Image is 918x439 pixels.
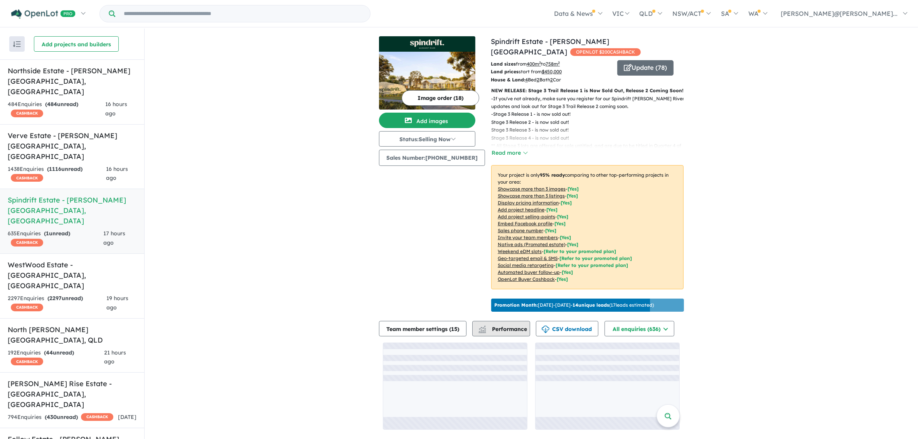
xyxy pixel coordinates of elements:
[11,174,43,182] span: CASHBACK
[46,349,53,356] span: 44
[554,221,566,226] span: [ Yes ]
[498,269,560,275] u: Automated buyer follow-up
[542,326,549,333] img: download icon
[451,326,457,333] span: 15
[557,214,568,219] span: [ Yes ]
[379,150,485,166] button: Sales Number:[PHONE_NUMBER]
[562,269,573,275] span: [Yes]
[480,326,527,333] span: Performance
[8,413,113,422] div: 794 Enquir ies
[49,295,62,302] span: 2297
[103,230,125,246] span: 17 hours ago
[498,221,552,226] u: Embed Facebook profile
[8,294,106,312] div: 2297 Enquir ies
[379,321,467,336] button: Team member settings (15)
[550,77,553,83] u: 2
[498,241,565,247] u: Native ads (Promoted estate)
[11,239,43,247] span: CASHBACK
[379,36,475,110] a: Spindrift Estate - Margaret River LogoSpindrift Estate - Margaret River
[498,228,543,233] u: Sales phone number
[570,48,641,56] span: OPENLOT $ 200 CASHBACK
[491,68,611,76] p: start from
[47,165,83,172] strong: ( unread)
[106,295,128,311] span: 19 hours ago
[617,60,674,76] button: Update (78)
[498,207,544,213] u: Add project headline
[491,165,684,289] p: Your project is only comparing to other top-performing projects in your area: - - - - - - - - - -...
[544,248,616,254] span: [Refer to your promoted plan]
[8,260,136,291] h5: WestWood Estate - [GEOGRAPHIC_DATA] , [GEOGRAPHIC_DATA]
[105,101,127,117] span: 16 hours ago
[8,66,136,97] h5: Northside Estate - [PERSON_NAME][GEOGRAPHIC_DATA] , [GEOGRAPHIC_DATA]
[536,321,598,336] button: CSV download
[498,186,566,192] u: Showcase more than 3 images
[558,61,560,65] sup: 2
[491,37,609,56] a: Spindrift Estate - [PERSON_NAME][GEOGRAPHIC_DATA]
[47,101,57,108] span: 484
[8,165,106,183] div: 1438 Enquir ies
[537,77,539,83] u: 2
[525,77,528,83] u: 4
[47,295,83,302] strong: ( unread)
[556,262,628,268] span: [Refer to your promoted plan]
[49,165,61,172] span: 1116
[542,69,562,74] u: $ 450,000
[379,131,475,147] button: Status:Selling Now
[491,95,690,111] p: - If you've not already, make sure you register for our Spindrift [PERSON_NAME] River updates and...
[573,302,609,308] b: 14 unique leads
[8,100,105,118] div: 484 Enquir ies
[498,276,555,282] u: OpenLot Buyer Cashback
[491,61,516,67] b: Land sizes
[539,61,541,65] sup: 2
[498,248,542,254] u: Weekend eDM slots
[498,200,559,206] u: Display pricing information
[472,321,530,336] button: Performance
[491,77,525,83] b: House & Land:
[478,328,486,333] img: bar-chart.svg
[567,193,578,199] span: [ Yes ]
[567,241,578,247] span: [Yes]
[8,378,136,410] h5: [PERSON_NAME] Rise Estate - [GEOGRAPHIC_DATA] , [GEOGRAPHIC_DATA]
[8,229,103,248] div: 635 Enquir ies
[402,90,479,106] button: Image order (18)
[8,324,136,345] h5: North [PERSON_NAME][GEOGRAPHIC_DATA] , QLD
[491,149,527,157] button: Read more
[491,87,684,95] p: NEW RELEASE: Stage 3 Trail Release 1 is Now Sold Out, Release 2 Coming Soon!
[498,235,558,240] u: Invite your team members
[34,36,119,52] button: Add projects and builders
[379,52,475,110] img: Spindrift Estate - Margaret River
[560,235,571,240] span: [ Yes ]
[8,195,136,226] h5: Spindrift Estate - [PERSON_NAME][GEOGRAPHIC_DATA] , [GEOGRAPHIC_DATA]
[382,39,472,49] img: Spindrift Estate - Margaret River Logo
[11,358,43,365] span: CASHBACK
[479,326,486,330] img: line-chart.svg
[491,110,690,157] p: - Stage 3 Release 1 - is now sold out! Stage 3 Release 2 - is now sold out! Stage 3 Release 3 - i...
[104,349,126,365] span: 21 hours ago
[117,5,369,22] input: Try estate name, suburb, builder or developer
[44,230,70,237] strong: ( unread)
[45,101,78,108] strong: ( unread)
[498,262,554,268] u: Social media retargeting
[568,186,579,192] span: [ Yes ]
[605,321,674,336] button: All enquiries (636)
[491,60,611,68] p: from
[118,414,136,420] span: [DATE]
[541,61,560,67] span: to
[494,302,538,308] b: Promotion Month:
[540,172,565,178] b: 95 % ready
[781,10,898,17] span: [PERSON_NAME]@[PERSON_NAME]...
[44,349,74,356] strong: ( unread)
[491,69,519,74] b: Land prices
[561,200,572,206] span: [ Yes ]
[527,61,541,67] u: 400 m
[81,413,113,421] span: CASHBACK
[498,214,555,219] u: Add project selling-points
[379,113,475,128] button: Add images
[45,414,78,420] strong: ( unread)
[557,276,568,282] span: [Yes]
[11,110,43,117] span: CASHBACK
[546,207,558,213] span: [ Yes ]
[498,255,558,261] u: Geo-targeted email & SMS
[8,130,136,162] h5: Verve Estate - [PERSON_NAME][GEOGRAPHIC_DATA] , [GEOGRAPHIC_DATA]
[106,165,128,182] span: 16 hours ago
